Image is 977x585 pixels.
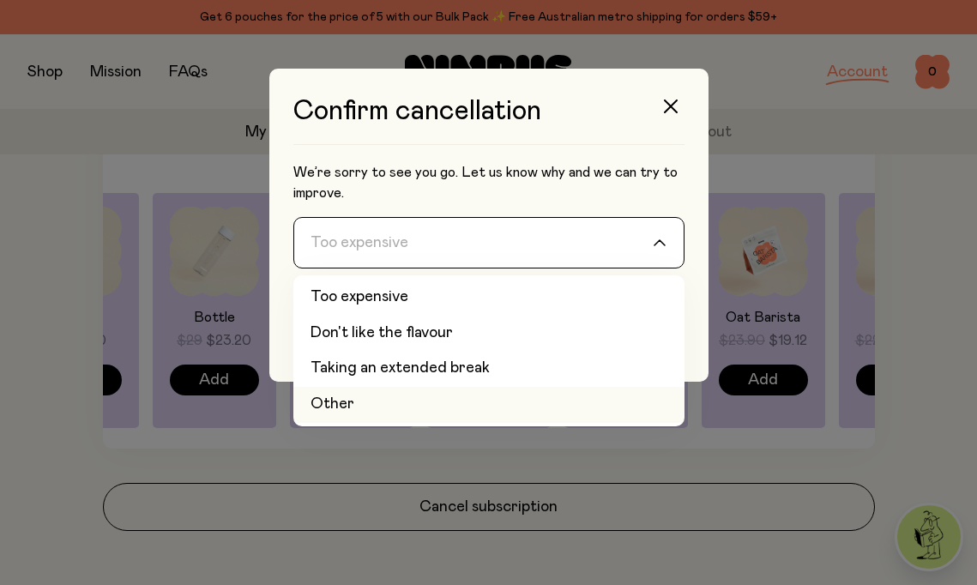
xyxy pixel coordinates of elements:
[305,218,651,268] input: Search for option
[293,162,685,203] p: We’re sorry to see you go. Let us know why and we can try to improve.
[293,96,685,145] h3: Confirm cancellation
[293,387,685,423] li: Other
[293,351,685,387] li: Taking an extended break
[293,316,685,352] li: Don't like the flavour
[293,217,685,268] div: Search for option
[293,280,685,316] li: Too expensive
